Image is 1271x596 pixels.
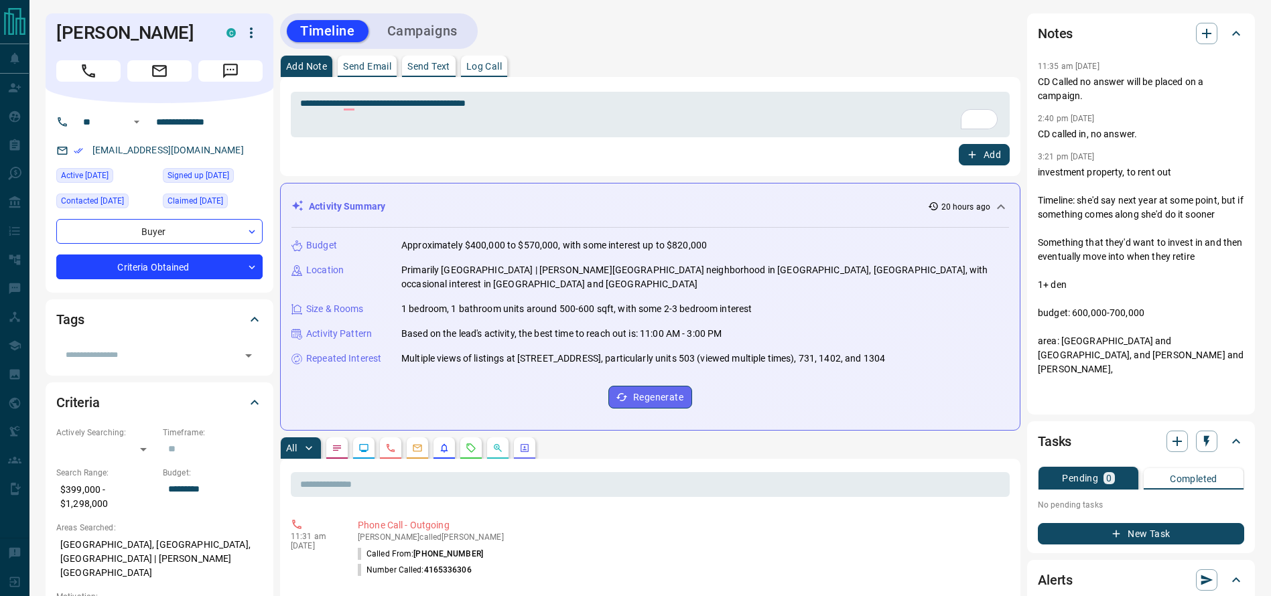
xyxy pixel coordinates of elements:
[56,309,84,330] h2: Tags
[1170,474,1217,483] p: Completed
[332,443,342,453] svg: Notes
[407,62,450,71] p: Send Text
[401,352,885,366] p: Multiple views of listings at [STREET_ADDRESS], particularly units 503 (viewed multiple times), 7...
[1038,23,1073,44] h2: Notes
[608,386,692,408] button: Regenerate
[1038,425,1244,457] div: Tasks
[466,62,502,71] p: Log Call
[412,443,423,453] svg: Emails
[306,238,337,252] p: Budget
[401,302,752,316] p: 1 bedroom, 1 bathroom units around 500-600 sqft, with some 2-3 bedroom interest
[286,443,297,453] p: All
[56,303,263,336] div: Tags
[1038,62,1099,71] p: 11:35 am [DATE]
[291,532,338,541] p: 11:31 am
[358,548,483,560] p: Called From:
[56,392,100,413] h2: Criteria
[61,169,109,182] span: Active [DATE]
[74,146,83,155] svg: Email Verified
[56,427,156,439] p: Actively Searching:
[401,263,1009,291] p: Primarily [GEOGRAPHIC_DATA] | [PERSON_NAME][GEOGRAPHIC_DATA] neighborhood in [GEOGRAPHIC_DATA], [...
[56,219,263,244] div: Buyer
[358,532,1004,542] p: [PERSON_NAME] called [PERSON_NAME]
[358,518,1004,532] p: Phone Call - Outgoing
[1038,523,1244,544] button: New Task
[163,467,263,479] p: Budget:
[1038,495,1244,515] p: No pending tasks
[168,169,229,182] span: Signed up [DATE]
[300,98,1000,132] textarea: To enrich screen reader interactions, please activate Accessibility in Grammarly extension settings
[1038,152,1095,161] p: 3:21 pm [DATE]
[1038,114,1095,123] p: 2:40 pm [DATE]
[56,194,156,212] div: Sat Mar 22 2025
[306,263,344,277] p: Location
[1038,564,1244,596] div: Alerts
[291,194,1009,219] div: Activity Summary20 hours ago
[56,467,156,479] p: Search Range:
[92,145,244,155] a: [EMAIL_ADDRESS][DOMAIN_NAME]
[959,144,1010,165] button: Add
[492,443,503,453] svg: Opportunities
[226,28,236,38] div: condos.ca
[56,168,156,187] div: Tue Sep 09 2025
[358,564,472,576] p: Number Called:
[163,427,263,439] p: Timeframe:
[309,200,385,214] p: Activity Summary
[56,60,121,82] span: Call
[1038,569,1073,591] h2: Alerts
[287,20,369,42] button: Timeline
[286,62,327,71] p: Add Note
[239,346,258,365] button: Open
[466,443,476,453] svg: Requests
[1038,127,1244,141] p: CD called in, no answer.
[198,60,263,82] span: Message
[439,443,450,453] svg: Listing Alerts
[385,443,396,453] svg: Calls
[291,541,338,550] p: [DATE]
[401,327,722,341] p: Based on the lead's activity, the best time to reach out is: 11:00 AM - 3:00 PM
[306,327,372,341] p: Activity Pattern
[168,194,223,208] span: Claimed [DATE]
[1038,165,1244,433] p: investment property, to rent out Timeline: she'd say next year at some point, but if something co...
[1038,431,1071,452] h2: Tasks
[61,194,124,208] span: Contacted [DATE]
[343,62,391,71] p: Send Email
[1062,473,1098,483] p: Pending
[413,549,483,558] span: [PHONE_NUMBER]
[1106,473,1112,483] p: 0
[374,20,471,42] button: Campaigns
[56,386,263,419] div: Criteria
[129,114,145,130] button: Open
[941,201,990,213] p: 20 hours ago
[56,479,156,515] p: $399,000 - $1,298,000
[127,60,192,82] span: Email
[358,443,369,453] svg: Lead Browsing Activity
[306,302,364,316] p: Size & Rooms
[306,352,381,366] p: Repeated Interest
[56,22,206,44] h1: [PERSON_NAME]
[163,168,263,187] div: Tue Sep 18 2018
[401,238,707,252] p: Approximately $400,000 to $570,000, with some interest up to $820,000
[56,522,263,534] p: Areas Searched:
[56,534,263,584] p: [GEOGRAPHIC_DATA], [GEOGRAPHIC_DATA], [GEOGRAPHIC_DATA] | [PERSON_NAME][GEOGRAPHIC_DATA]
[519,443,530,453] svg: Agent Actions
[424,565,472,575] span: 4165336306
[1038,17,1244,50] div: Notes
[163,194,263,212] div: Mon Nov 01 2021
[1038,75,1244,103] p: CD Called no answer will be placed on a campaign.
[56,254,263,279] div: Criteria Obtained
